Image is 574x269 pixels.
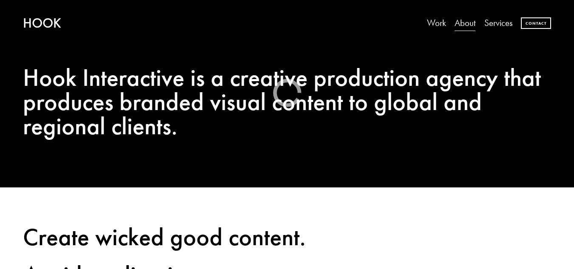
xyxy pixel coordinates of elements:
[23,66,551,139] h2: Hook Interactive is a creative production agency that produces branded visual content to global a...
[484,14,512,32] a: Services
[521,17,551,28] a: Contact
[23,225,551,249] h2: Create wicked good content.
[23,15,61,31] a: HOOK
[455,14,475,32] a: About
[427,14,446,32] a: Work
